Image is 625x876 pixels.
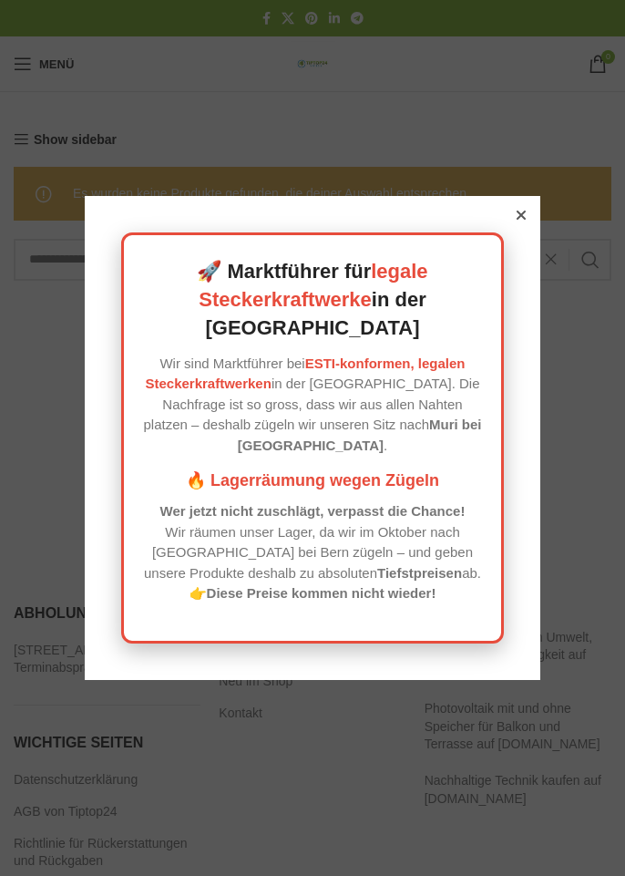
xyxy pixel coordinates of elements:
p: Wir räumen unser Lager, da wir im Oktober nach [GEOGRAPHIC_DATA] bei Bern zügeln – und geben unse... [142,501,483,604]
p: Wir sind Marktführer bei in der [GEOGRAPHIC_DATA]. Die Nachfrage ist so gross, dass wir aus allen... [142,354,483,457]
h2: 🚀 Marktführer für in der [GEOGRAPHIC_DATA] [142,258,483,342]
a: legale Steckerkraftwerke [199,260,427,311]
h3: 🔥 Lagerräumung wegen Zügeln [142,469,483,492]
strong: Wer jetzt nicht zuschlägt, verpasst die Chance! [160,503,466,519]
strong: Tiefstpreisen [377,565,462,581]
strong: Diese Preise kommen nicht wieder! [207,585,436,601]
a: ESTI-konformen, legalen Steckerkraftwerken [145,356,465,392]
